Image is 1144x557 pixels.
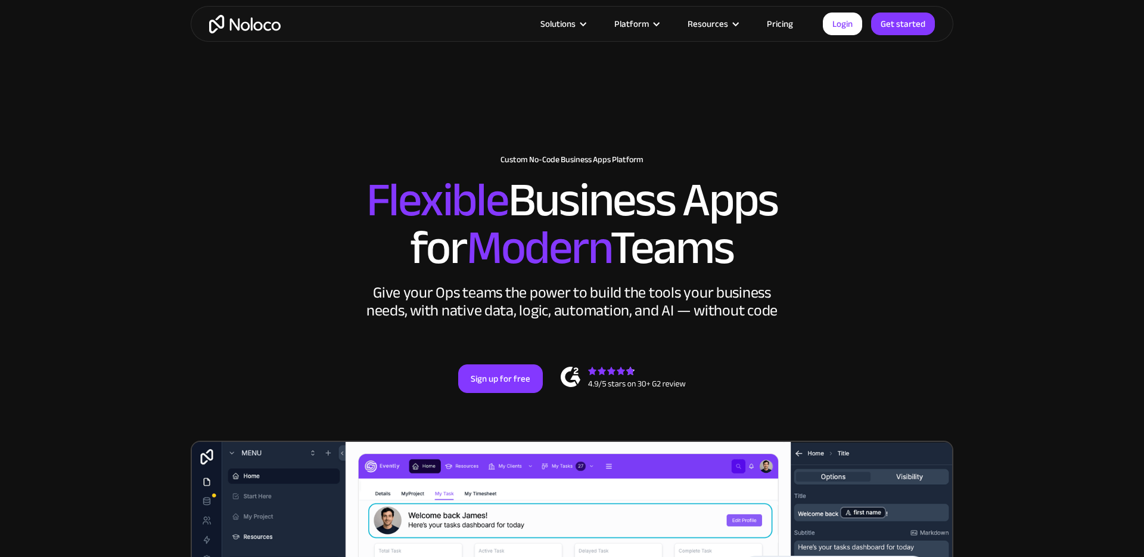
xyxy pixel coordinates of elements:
[599,16,673,32] div: Platform
[614,16,649,32] div: Platform
[363,284,781,320] div: Give your Ops teams the power to build the tools your business needs, with native data, logic, au...
[203,155,941,165] h1: Custom No-Code Business Apps Platform
[871,13,935,35] a: Get started
[209,15,281,33] a: home
[673,16,752,32] div: Resources
[467,203,610,292] span: Modern
[688,16,728,32] div: Resources
[458,364,543,393] a: Sign up for free
[366,156,508,245] span: Flexible
[823,13,862,35] a: Login
[526,16,599,32] div: Solutions
[203,177,941,272] h2: Business Apps for Teams
[752,16,808,32] a: Pricing
[540,16,576,32] div: Solutions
